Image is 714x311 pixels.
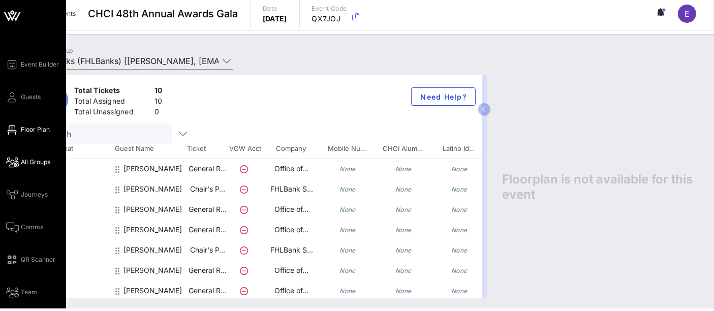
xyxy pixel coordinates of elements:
[451,206,468,213] i: None
[395,226,412,234] i: None
[35,281,111,301] div: -
[35,220,111,240] div: -
[420,92,467,101] span: Need Help?
[123,179,182,207] div: Anabel Cuevas
[35,260,111,281] div: -
[123,220,182,248] div: Eric Delaney
[264,159,320,179] p: Office of…
[123,199,182,228] div: David Montes
[264,179,320,199] p: FHLBank S…
[339,206,356,213] i: None
[154,107,163,119] div: 0
[6,58,59,71] a: Event Builder
[21,125,50,134] span: Floor Plan
[339,246,356,254] i: None
[188,159,228,179] p: General R…
[187,144,228,154] span: Ticket
[35,144,111,154] span: Table, Seat
[678,5,696,23] div: E
[395,267,412,274] i: None
[451,267,468,274] i: None
[21,223,43,232] span: Comms
[451,246,468,254] i: None
[685,9,690,19] span: E
[411,87,476,106] button: Need Help?
[264,260,320,281] p: Office of…
[6,221,43,233] a: Comms
[21,255,55,264] span: QR Scanner
[21,92,41,102] span: Guests
[395,246,412,254] i: None
[431,144,487,154] span: Latino Id…
[395,185,412,193] i: None
[6,123,50,136] a: Floor Plan
[263,14,287,24] p: [DATE]
[111,144,187,154] span: Guest Name
[339,185,356,193] i: None
[339,165,356,173] i: None
[123,281,182,309] div: Maia Leeds
[264,199,320,220] p: Office of…
[263,4,287,14] p: Date
[395,287,412,295] i: None
[451,185,468,193] i: None
[264,240,320,260] p: FHLBank S…
[395,206,412,213] i: None
[123,159,182,187] div: Alejandro Renteria
[188,179,228,199] p: Chair's P…
[35,179,111,199] div: -
[35,240,111,260] div: -
[395,165,412,173] i: None
[263,144,319,154] span: Company
[502,172,704,202] span: Floorplan is not available for this event
[339,226,356,234] i: None
[312,4,347,14] p: Event Code
[339,287,356,295] i: None
[74,107,150,119] div: Total Unassigned
[375,144,431,154] span: CHCI Alum…
[74,96,150,109] div: Total Assigned
[6,286,37,298] a: Team
[339,267,356,274] i: None
[6,91,41,103] a: Guests
[264,220,320,240] p: Office of…
[21,158,50,167] span: All Groups
[188,220,228,240] p: General R…
[123,260,182,289] div: Jonathan Cousimano
[123,240,182,268] div: Jeremy Empol
[312,14,347,24] p: QX7JOJ
[228,144,263,154] span: VOW Acct
[451,165,468,173] i: None
[21,60,59,69] span: Event Builder
[6,254,55,266] a: QR Scanner
[451,287,468,295] i: None
[451,226,468,234] i: None
[21,288,37,297] span: Team
[264,281,320,301] p: Office of…
[6,156,50,168] a: All Groups
[88,6,238,21] span: CHCI 48th Annual Awards Gala
[35,159,111,179] div: -
[21,190,48,199] span: Journeys
[154,85,163,98] div: 10
[74,85,150,98] div: Total Tickets
[6,189,48,201] a: Journeys
[188,199,228,220] p: General R…
[188,281,228,301] p: General R…
[154,96,163,109] div: 10
[35,199,111,220] div: -
[188,240,228,260] p: Chair's P…
[319,144,375,154] span: Mobile Nu…
[188,260,228,281] p: General R…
